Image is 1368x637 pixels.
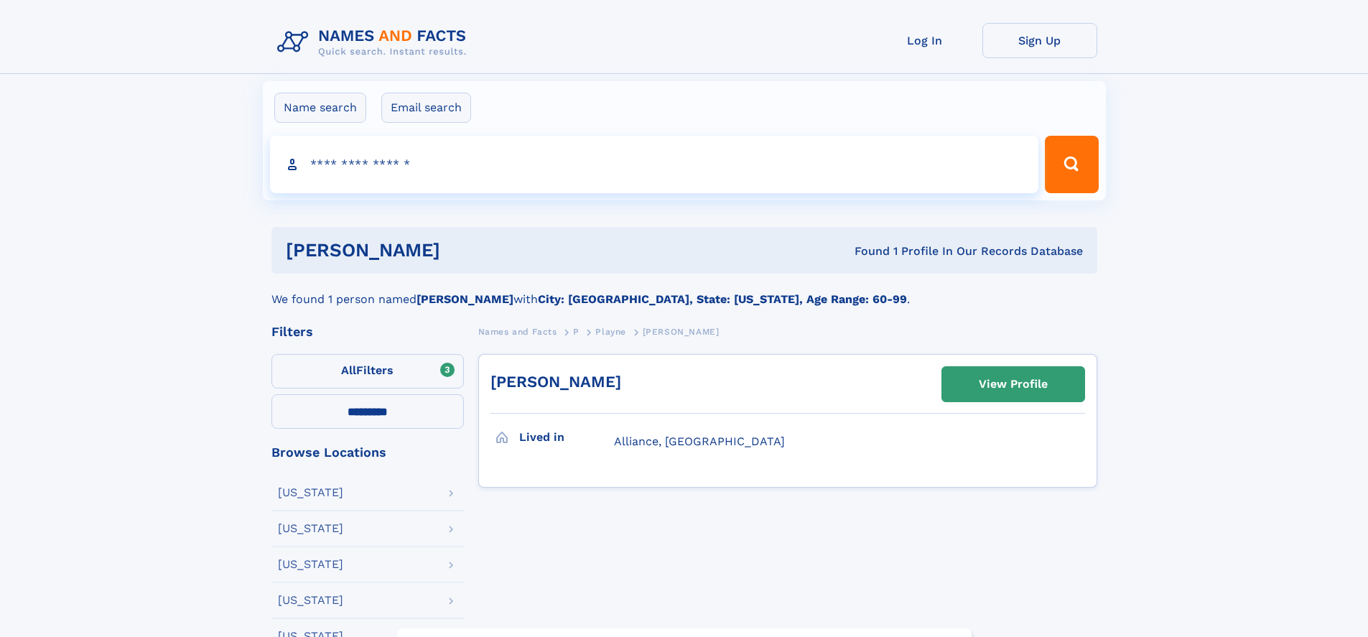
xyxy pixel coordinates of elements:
[271,325,464,338] div: Filters
[867,23,982,58] a: Log In
[417,292,513,306] b: [PERSON_NAME]
[643,327,720,337] span: [PERSON_NAME]
[942,367,1084,401] a: View Profile
[341,363,356,377] span: All
[278,523,343,534] div: [US_STATE]
[478,322,557,340] a: Names and Facts
[647,243,1083,259] div: Found 1 Profile In Our Records Database
[1045,136,1098,193] button: Search Button
[573,322,580,340] a: P
[595,327,626,337] span: Playne
[271,354,464,389] label: Filters
[278,487,343,498] div: [US_STATE]
[982,23,1097,58] a: Sign Up
[595,322,626,340] a: Playne
[286,241,648,259] h1: [PERSON_NAME]
[274,93,366,123] label: Name search
[490,373,621,391] a: [PERSON_NAME]
[614,434,785,448] span: Alliance, [GEOGRAPHIC_DATA]
[271,23,478,62] img: Logo Names and Facts
[979,368,1048,401] div: View Profile
[271,446,464,459] div: Browse Locations
[278,595,343,606] div: [US_STATE]
[519,425,614,450] h3: Lived in
[381,93,471,123] label: Email search
[573,327,580,337] span: P
[271,274,1097,308] div: We found 1 person named with .
[270,136,1039,193] input: search input
[278,559,343,570] div: [US_STATE]
[538,292,907,306] b: City: [GEOGRAPHIC_DATA], State: [US_STATE], Age Range: 60-99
